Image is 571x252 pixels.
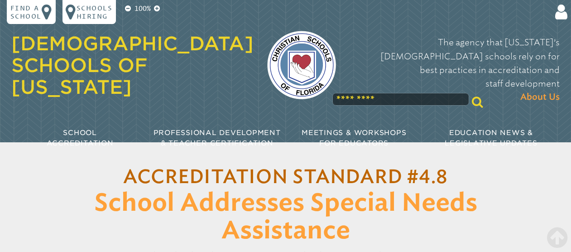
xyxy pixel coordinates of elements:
[10,4,42,21] p: Find a school
[350,36,560,104] p: The agency that [US_STATE]’s [DEMOGRAPHIC_DATA] schools rely on for best practices in accreditati...
[520,91,560,104] span: About Us
[11,32,254,98] a: [DEMOGRAPHIC_DATA] Schools of [US_STATE]
[77,4,113,21] p: Schools Hiring
[94,192,477,243] span: School Addresses Special Needs Assistance
[302,128,406,147] span: Meetings & Workshops for Educators
[267,31,336,99] img: csf-logo-web-colors.png
[133,4,153,14] p: 100%
[154,128,281,147] span: Professional Development & Teacher Certification
[123,168,448,187] a: Accreditation Standard #4.8
[47,128,114,147] span: School Accreditation
[445,128,537,147] span: Education News & Legislative Updates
